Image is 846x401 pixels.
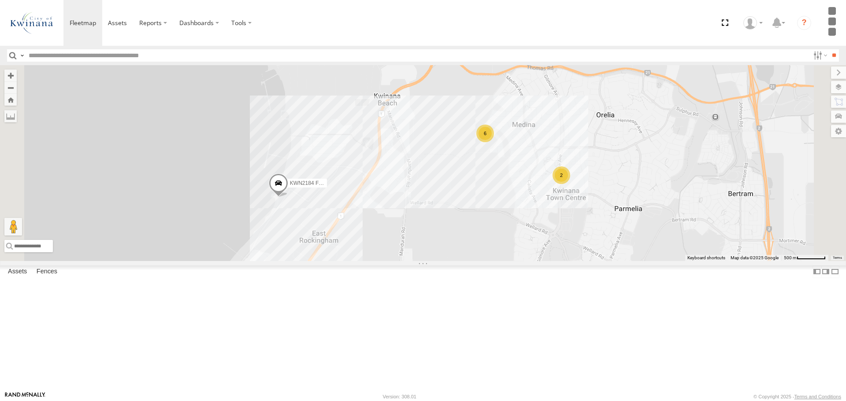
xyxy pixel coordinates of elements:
[831,125,846,137] label: Map Settings
[731,255,779,260] span: Map data ©2025 Google
[553,166,570,184] div: 2
[687,255,725,261] button: Keyboard shortcuts
[4,81,17,94] button: Zoom out
[32,266,62,278] label: Fences
[290,180,354,186] span: KWN2184 Facility Cleaning
[9,2,55,43] img: cok-logo.png
[5,392,45,401] a: Visit our Website
[4,266,31,278] label: Assets
[4,110,17,122] label: Measure
[821,265,830,278] label: Dock Summary Table to the Right
[4,70,17,81] button: Zoom in
[831,265,839,278] label: Hide Summary Table
[810,49,829,62] label: Search Filter Options
[19,49,26,62] label: Search Query
[784,255,797,260] span: 500 m
[740,16,766,29] div: Scott Forder
[4,94,17,106] button: Zoom Home
[833,256,842,259] a: Terms (opens in new tab)
[476,125,494,142] div: 6
[4,218,22,235] button: Drag Pegman onto the map to open Street View
[781,255,828,261] button: Map Scale: 500 m per 62 pixels
[383,394,416,399] div: Version: 308.01
[753,394,841,399] div: © Copyright 2025 -
[813,265,821,278] label: Dock Summary Table to the Left
[797,16,811,30] i: ?
[794,394,841,399] a: Terms and Conditions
